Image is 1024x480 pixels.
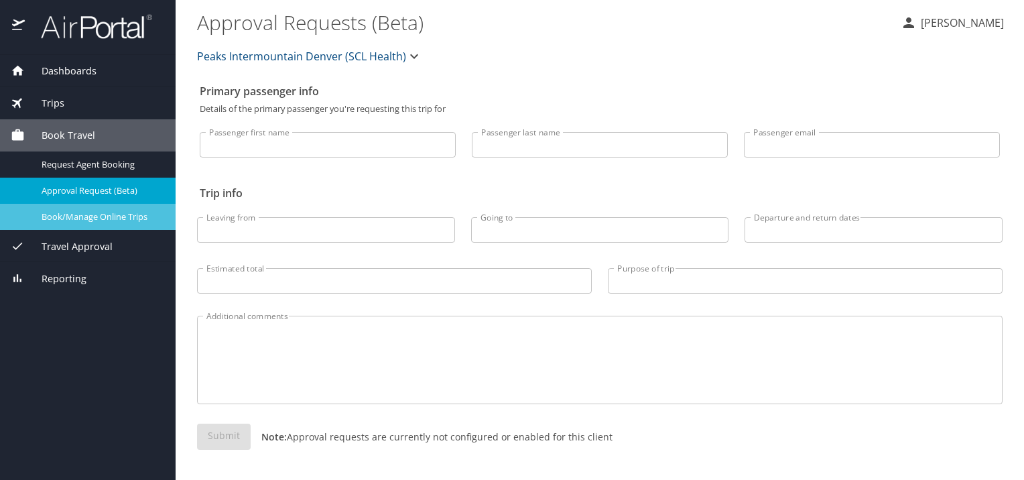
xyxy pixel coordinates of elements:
p: Approval requests are currently not configured or enabled for this client [251,430,613,444]
span: Travel Approval [25,239,113,254]
span: Approval Request (Beta) [42,184,159,197]
span: Book/Manage Online Trips [42,211,159,223]
span: Book Travel [25,128,95,143]
h2: Primary passenger info [200,80,1000,102]
span: Trips [25,96,64,111]
button: Peaks Intermountain Denver (SCL Health) [192,43,428,70]
span: Request Agent Booking [42,158,159,171]
span: Peaks Intermountain Denver (SCL Health) [197,47,406,66]
span: Reporting [25,272,86,286]
button: [PERSON_NAME] [895,11,1009,35]
h2: Trip info [200,182,1000,204]
h1: Approval Requests (Beta) [197,1,890,43]
span: Dashboards [25,64,97,78]
img: icon-airportal.png [12,13,26,40]
strong: Note: [261,430,287,443]
img: airportal-logo.png [26,13,152,40]
p: Details of the primary passenger you're requesting this trip for [200,105,1000,113]
p: [PERSON_NAME] [917,15,1004,31]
